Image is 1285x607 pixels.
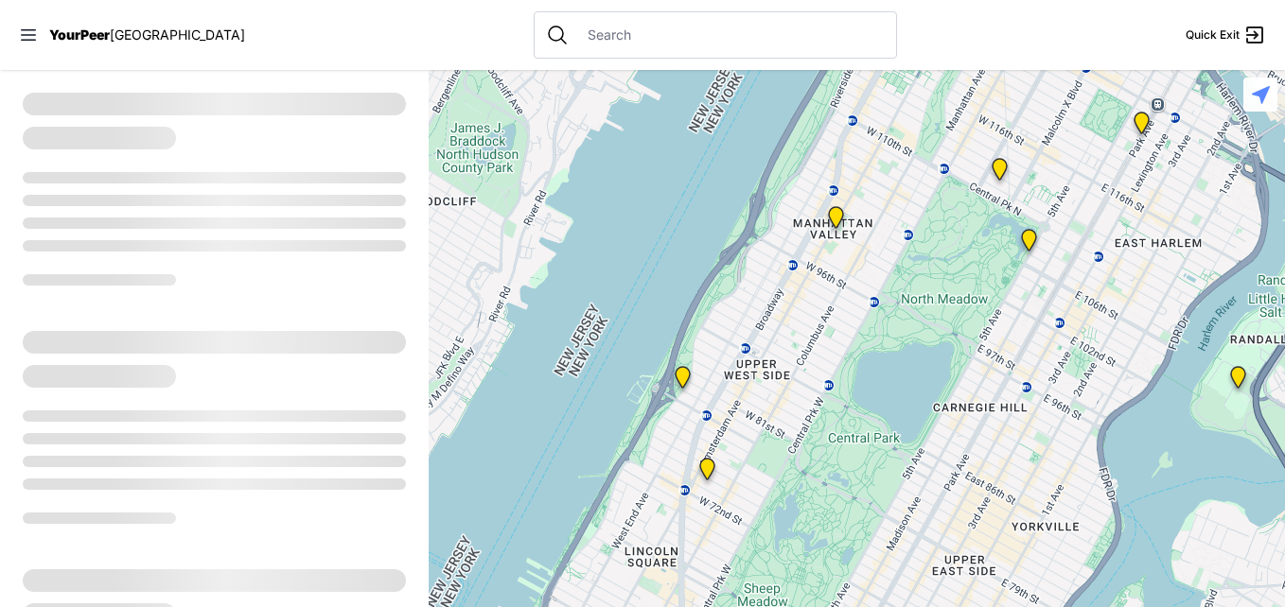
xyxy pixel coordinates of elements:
a: Quick Exit [1186,24,1266,46]
span: Quick Exit [1186,27,1240,43]
div: Bailey House, Inc. [1130,112,1153,142]
div: Keener Men's Shelter [1226,366,1250,396]
div: 820 MRT Residential Chemical Dependence Treatment Program [988,158,1012,188]
span: YourPeer [49,26,110,43]
div: Administrative Office, No Walk-Ins [671,366,695,396]
a: YourPeer[GEOGRAPHIC_DATA] [49,29,245,41]
div: Hamilton Senior Center [695,458,719,488]
input: Search [576,26,885,44]
span: [GEOGRAPHIC_DATA] [110,26,245,43]
div: Trinity Lutheran Church [824,206,848,236]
